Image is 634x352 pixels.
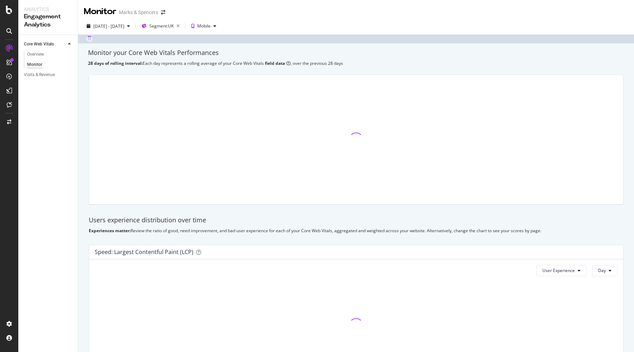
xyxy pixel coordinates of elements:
div: Mobile [197,24,211,28]
button: [DATE] - [DATE] [84,20,133,32]
b: Experiences matter: [89,228,131,234]
b: 28 days of rolling interval: [88,60,143,66]
div: Monitor [84,6,116,18]
span: User Experience [542,267,575,273]
div: Monitor [27,61,42,68]
div: Analytics [24,6,72,13]
div: Marks & Spencers [119,9,158,16]
a: Visits & Revenue [24,71,73,79]
a: Monitor [27,61,73,68]
div: Engagement Analytics [24,13,72,29]
b: field data [265,60,285,66]
button: Mobile [188,20,219,32]
span: [DATE] - [DATE] [93,23,124,29]
div: Review the ratio of good, need improvement, and bad user experience for each of your Core Web Vit... [89,228,623,234]
a: Overview [27,51,73,58]
button: Day [592,265,617,276]
div: Core Web Vitals [24,41,54,48]
div: Each day represents a rolling average of your Core Web Vitals , over the previous 28 days [88,60,624,66]
button: Segment:UK [139,20,182,32]
a: Core Web Vitals [24,41,66,48]
span: Segment: UK [149,23,174,29]
div: arrow-right-arrow-left [161,10,165,15]
div: Visits & Revenue [24,71,55,79]
div: Monitor your Core Web Vitals Performances [88,48,624,57]
div: Overview [27,51,44,58]
button: User Experience [536,265,586,276]
div: Users experience distribution over time [89,216,623,225]
span: Day [598,267,606,273]
div: Speed: Largest Contentful Paint (LCP) [95,248,193,255]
